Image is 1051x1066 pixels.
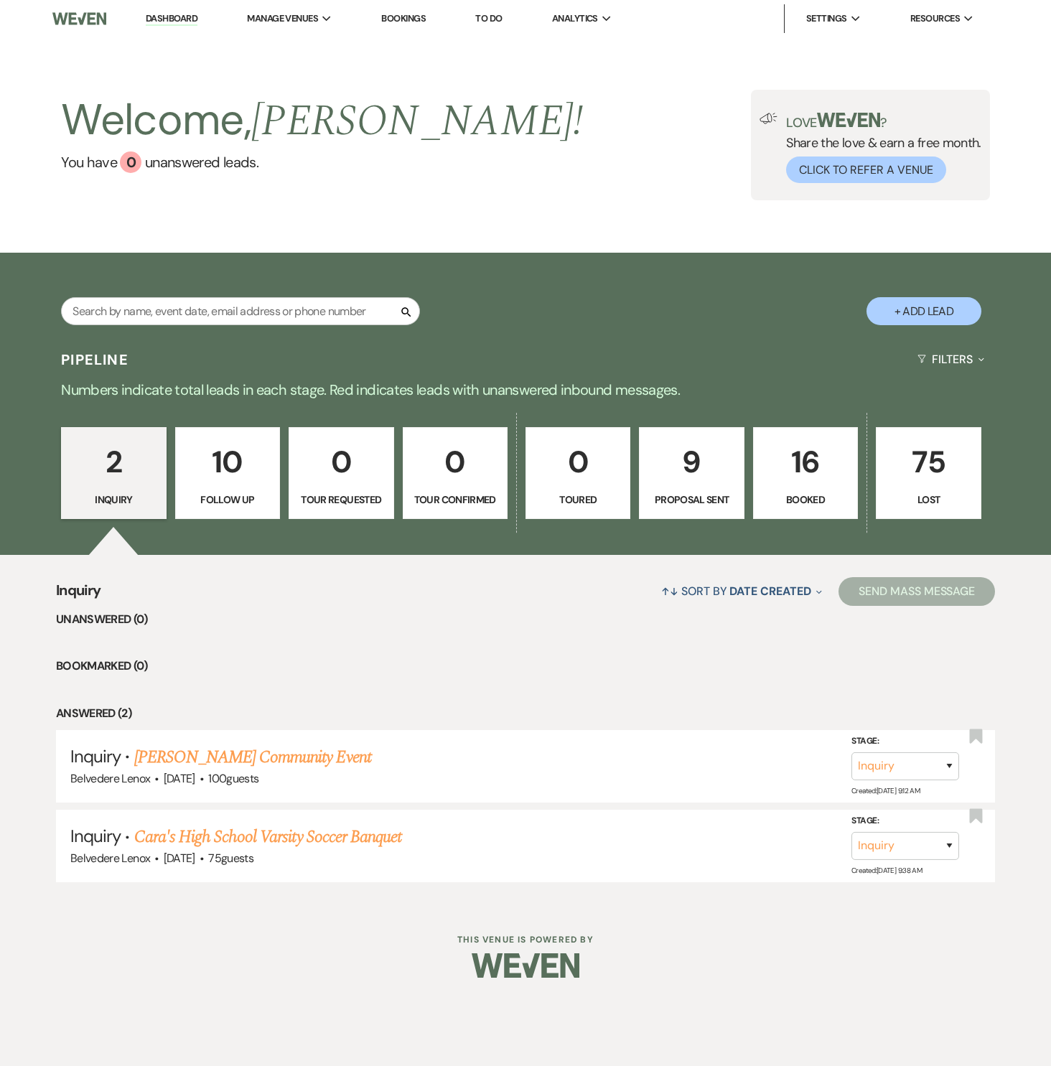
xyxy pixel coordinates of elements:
a: 16Booked [753,427,858,519]
p: 0 [535,438,621,486]
button: Click to Refer a Venue [786,156,946,183]
a: [PERSON_NAME] Community Event [134,744,371,770]
label: Stage: [851,813,959,829]
p: 0 [412,438,498,486]
span: Inquiry [70,825,121,847]
p: 2 [70,438,157,486]
button: + Add Lead [867,297,981,325]
p: Lost [885,492,971,508]
button: Send Mass Message [839,577,995,606]
p: Proposal Sent [648,492,734,508]
button: Filters [912,340,990,378]
label: Stage: [851,734,959,749]
a: Cara's High School Varsity Soccer Banquet [134,824,402,850]
p: Inquiry [70,492,157,508]
p: 16 [762,438,849,486]
p: Follow Up [184,492,271,508]
p: Love ? [786,113,981,129]
input: Search by name, event date, email address or phone number [61,297,420,325]
li: Bookmarked (0) [56,657,995,675]
a: 0Toured [525,427,630,519]
a: 9Proposal Sent [639,427,744,519]
a: 2Inquiry [61,427,166,519]
h2: Welcome, [61,90,583,151]
a: 0Tour Confirmed [403,427,508,519]
p: Booked [762,492,849,508]
span: Date Created [729,584,811,599]
div: 0 [120,151,141,173]
img: Weven Logo [52,4,106,34]
h3: Pipeline [61,350,129,370]
a: To Do [475,12,502,24]
img: loud-speaker-illustration.svg [760,113,777,124]
span: 100 guests [208,771,258,786]
span: 75 guests [208,851,253,866]
p: 0 [298,438,384,486]
span: [DATE] [164,771,195,786]
li: Answered (2) [56,704,995,723]
p: Numbers indicate total leads in each stage. Red indicates leads with unanswered inbound messages. [9,378,1042,401]
p: 10 [184,438,271,486]
span: [DATE] [164,851,195,866]
p: 75 [885,438,971,486]
span: Inquiry [56,579,101,610]
div: Share the love & earn a free month. [777,113,981,183]
li: Unanswered (0) [56,610,995,629]
span: Manage Venues [247,11,318,26]
a: Bookings [381,12,426,24]
p: Tour Confirmed [412,492,498,508]
span: [PERSON_NAME] ! [251,88,583,154]
p: Toured [535,492,621,508]
img: Weven Logo [472,940,579,991]
span: Inquiry [70,745,121,767]
span: Created: [DATE] 9:12 AM [851,786,920,795]
a: Dashboard [146,12,197,26]
span: ↑↓ [661,584,678,599]
a: 75Lost [876,427,981,519]
a: 10Follow Up [175,427,280,519]
span: Created: [DATE] 9:38 AM [851,866,922,875]
span: Analytics [552,11,598,26]
span: Resources [910,11,960,26]
span: Belvedere Lenox [70,771,150,786]
p: 9 [648,438,734,486]
a: 0Tour Requested [289,427,393,519]
p: Tour Requested [298,492,384,508]
a: You have 0 unanswered leads. [61,151,583,173]
span: Settings [806,11,847,26]
button: Sort By Date Created [655,572,828,610]
img: weven-logo-green.svg [817,113,881,127]
span: Belvedere Lenox [70,851,150,866]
